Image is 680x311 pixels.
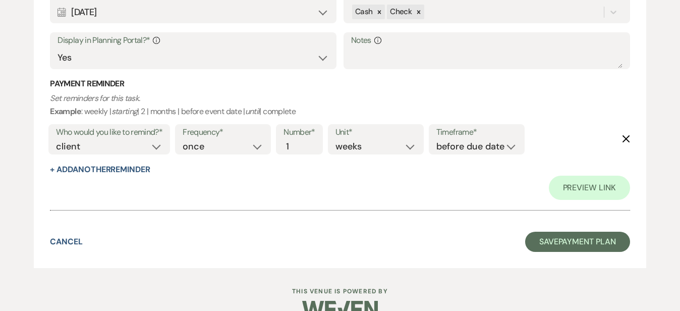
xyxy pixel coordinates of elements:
label: Who would you like to remind?* [56,125,162,140]
label: Unit* [335,125,416,140]
label: Display in Planning Portal?* [58,33,329,48]
div: [DATE] [58,3,329,22]
i: Set reminders for this task. [50,93,140,103]
p: : weekly | | 2 | months | before event date | | complete [50,92,630,118]
i: until [245,106,260,117]
label: Frequency* [183,125,263,140]
b: Example [50,106,81,117]
span: Cash [355,7,372,17]
label: Notes [351,33,622,48]
label: Number* [284,125,315,140]
button: Cancel [50,238,83,246]
button: SavePayment Plan [525,232,630,252]
span: Check [390,7,412,17]
button: + AddAnotherReminder [50,166,150,174]
h3: Payment Reminder [50,78,630,89]
label: Timeframe* [436,125,517,140]
a: Preview Link [549,176,630,200]
i: starting [111,106,138,117]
